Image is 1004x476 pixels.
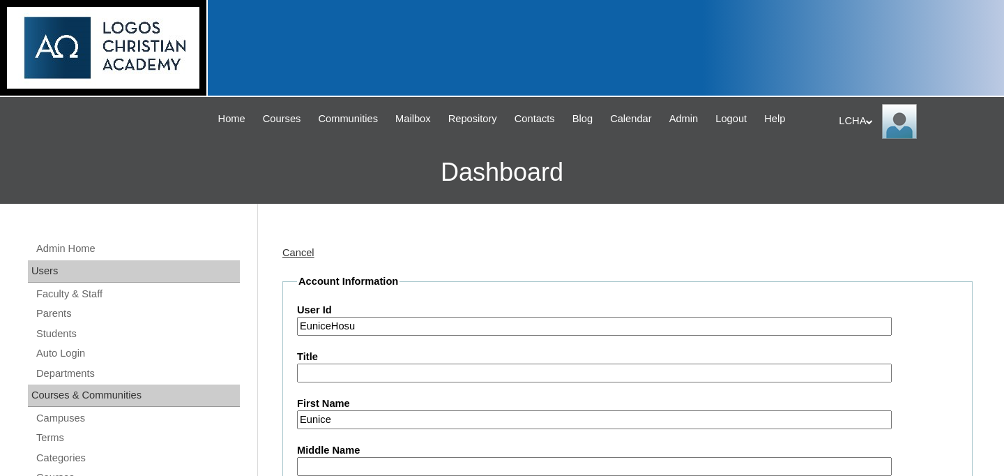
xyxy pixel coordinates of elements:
a: Terms [35,429,240,447]
a: Auto Login [35,345,240,362]
label: Middle Name [297,443,958,458]
a: Cancel [282,247,314,258]
a: Blog [565,111,600,127]
span: Courses [263,111,301,127]
a: Students [35,325,240,343]
label: Title [297,350,958,364]
a: Departments [35,365,240,382]
a: Repository [441,111,504,127]
a: Parents [35,305,240,322]
span: Mailbox [395,111,431,127]
a: Campuses [35,410,240,427]
label: User Id [297,303,958,318]
div: Users [28,260,240,283]
span: Home [218,111,245,127]
a: Home [211,111,252,127]
span: Admin [669,111,699,127]
a: Help [757,111,792,127]
span: Communities [318,111,378,127]
span: Contacts [515,111,555,127]
span: Blog [572,111,593,127]
img: logo-white.png [7,7,199,89]
div: Courses & Communities [28,385,240,407]
a: Categories [35,449,240,467]
a: Admin Home [35,240,240,258]
img: LCHA Admin [882,104,917,139]
label: First Name [297,396,958,411]
h3: Dashboard [7,141,997,204]
span: Help [764,111,785,127]
a: Calendar [603,111,658,127]
span: Logout [715,111,747,127]
span: Repository [448,111,497,127]
a: Courses [256,111,308,127]
a: Faculty & Staff [35,285,240,303]
div: LCHA [839,104,990,139]
a: Admin [662,111,706,127]
a: Mailbox [388,111,438,127]
a: Logout [708,111,754,127]
legend: Account Information [297,274,400,289]
a: Contacts [508,111,562,127]
span: Calendar [610,111,651,127]
a: Communities [311,111,385,127]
